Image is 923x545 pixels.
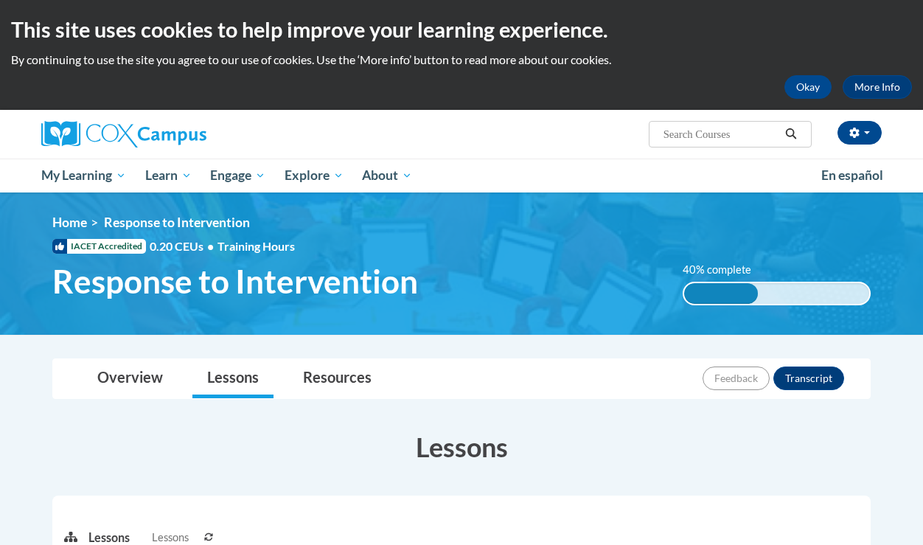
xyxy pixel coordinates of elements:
button: Transcript [773,367,844,390]
span: Learn [145,167,192,184]
a: About [353,159,422,192]
span: About [362,167,412,184]
div: 40% complete [684,283,758,304]
a: More Info [843,75,912,99]
button: Account Settings [837,121,882,145]
span: Explore [285,167,344,184]
input: Search Courses [662,125,780,143]
div: Main menu [30,159,893,192]
button: Search [780,125,802,143]
h2: This site uses cookies to help improve your learning experience. [11,15,912,44]
a: En español [812,160,893,191]
a: Overview [83,359,178,398]
a: Cox Campus [41,121,307,147]
a: Learn [136,159,201,192]
span: Engage [210,167,265,184]
span: 0.20 CEUs [150,238,217,254]
label: 40% complete [683,262,767,278]
a: Engage [201,159,275,192]
a: Home [52,215,87,230]
span: En español [821,167,883,183]
span: Response to Intervention [52,262,418,301]
h3: Lessons [52,428,871,465]
a: Resources [288,359,386,398]
span: My Learning [41,167,126,184]
span: IACET Accredited [52,239,146,254]
button: Feedback [703,367,770,390]
p: By continuing to use the site you agree to our use of cookies. Use the ‘More info’ button to read... [11,52,912,68]
span: Response to Intervention [104,215,250,230]
a: My Learning [32,159,136,192]
button: Okay [784,75,832,99]
a: Lessons [192,359,274,398]
img: Cox Campus [41,121,206,147]
span: Training Hours [217,239,295,253]
a: Explore [275,159,353,192]
span: • [207,239,214,253]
